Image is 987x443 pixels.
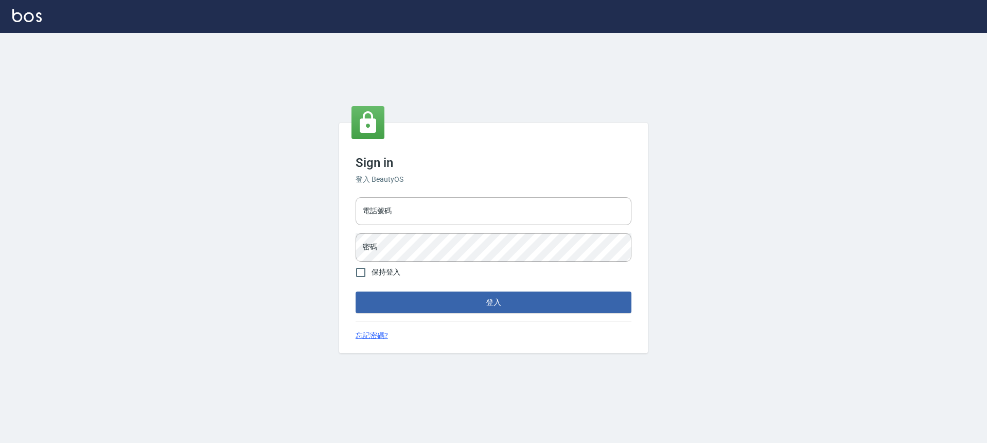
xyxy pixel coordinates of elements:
[356,292,631,313] button: 登入
[12,9,42,22] img: Logo
[356,330,388,341] a: 忘記密碼?
[372,267,400,278] span: 保持登入
[356,156,631,170] h3: Sign in
[356,174,631,185] h6: 登入 BeautyOS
